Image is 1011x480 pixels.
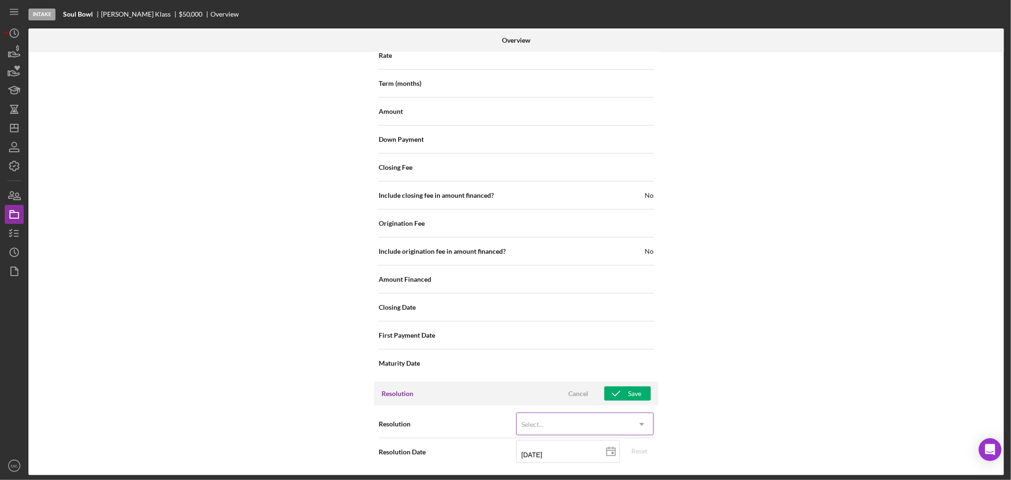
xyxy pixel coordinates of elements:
[645,247,654,256] span: No
[179,10,203,18] span: $50,000
[379,247,506,256] span: Include origination fee in amount financed?
[521,421,543,428] div: Select...
[379,135,424,144] span: Down Payment
[628,387,641,401] div: Save
[502,37,530,44] b: Overview
[379,359,420,368] span: Maturity Date
[604,387,651,401] button: Save
[379,51,392,60] span: Rate
[379,331,435,340] span: First Payment Date
[979,438,1002,461] div: Open Intercom Messenger
[555,387,602,401] button: Cancel
[379,447,516,457] span: Resolution Date
[210,10,239,18] div: Overview
[568,387,588,401] div: Cancel
[379,79,421,88] span: Term (months)
[382,389,413,398] h3: Resolution
[101,10,179,18] div: [PERSON_NAME] Klass
[379,163,412,172] span: Closing Fee
[631,444,647,458] div: Reset
[5,456,24,475] button: MK
[379,107,403,116] span: Amount
[379,419,516,429] span: Resolution
[645,191,654,200] span: No
[11,463,18,469] text: MK
[28,9,55,20] div: Intake
[379,219,425,228] span: Origination Fee
[379,275,431,284] span: Amount Financed
[625,444,654,458] button: Reset
[379,303,416,312] span: Closing Date
[379,191,494,200] span: Include closing fee in amount financed?
[63,10,93,18] b: Soul Bowl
